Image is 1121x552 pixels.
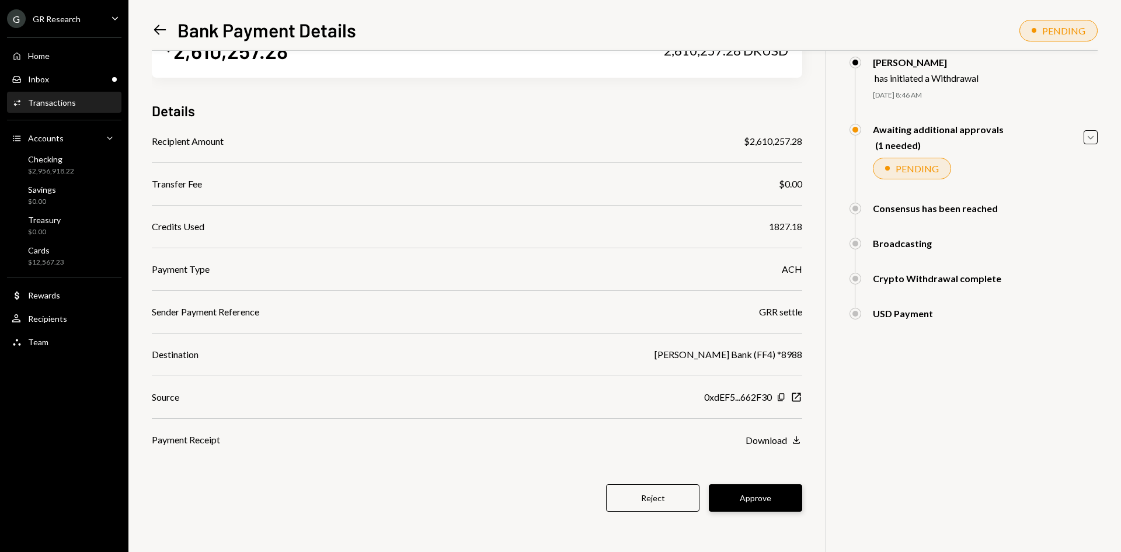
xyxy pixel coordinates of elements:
button: Reject [606,484,699,512]
h3: Details [152,101,195,120]
div: Inbox [28,74,49,84]
div: Savings [28,185,56,195]
div: Home [28,51,50,61]
div: Credits Used [152,220,204,234]
div: Transactions [28,98,76,107]
div: G [7,9,26,28]
div: [PERSON_NAME] Bank (FF4) *8988 [655,348,802,362]
a: Checking$2,956,918.22 [7,151,121,179]
div: Payment Type [152,262,210,276]
a: Home [7,45,121,66]
div: GRR settle [759,305,802,319]
button: Approve [709,484,802,512]
button: Download [746,434,802,447]
div: Awaiting additional approvals [873,124,1004,135]
div: PENDING [896,163,939,174]
a: Team [7,331,121,352]
div: [PERSON_NAME] [873,57,979,68]
div: $0.00 [28,197,56,207]
div: ACH [782,262,802,276]
div: Transfer Fee [152,177,202,191]
div: $0.00 [779,177,802,191]
div: (1 needed) [875,140,1004,151]
div: $2,956,918.22 [28,166,74,176]
h1: Bank Payment Details [177,18,356,41]
div: PENDING [1042,25,1085,36]
div: Crypto Withdrawal complete [873,273,1001,284]
div: Checking [28,154,74,164]
div: Treasury [28,215,61,225]
div: Accounts [28,133,64,143]
div: Recipient Amount [152,134,224,148]
div: Payment Receipt [152,433,220,447]
div: Cards [28,245,64,255]
div: Team [28,337,48,347]
div: Rewards [28,290,60,300]
div: USD Payment [873,308,933,319]
a: Recipients [7,308,121,329]
a: Cards$12,567.23 [7,242,121,270]
div: Sender Payment Reference [152,305,259,319]
div: GR Research [33,14,81,24]
a: Transactions [7,92,121,113]
div: 1827.18 [769,220,802,234]
div: [DATE] 8:46 AM [873,91,1098,100]
div: $12,567.23 [28,258,64,268]
div: Destination [152,348,199,362]
div: Download [746,435,787,446]
div: Recipients [28,314,67,324]
div: 0xdEF5...662F30 [704,390,772,404]
div: $2,610,257.28 [744,134,802,148]
a: Accounts [7,127,121,148]
div: Broadcasting [873,238,932,249]
a: Treasury$0.00 [7,211,121,239]
a: Inbox [7,68,121,89]
div: $0.00 [28,227,61,237]
div: Source [152,390,179,404]
div: Consensus has been reached [873,203,998,214]
a: Savings$0.00 [7,181,121,209]
a: Rewards [7,284,121,305]
div: has initiated a Withdrawal [875,72,979,84]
